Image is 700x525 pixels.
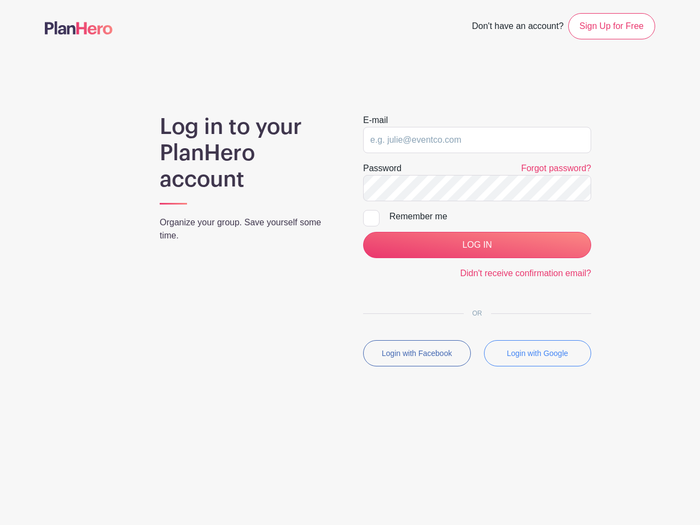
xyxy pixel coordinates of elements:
small: Login with Facebook [382,349,452,358]
label: E-mail [363,114,388,127]
a: Didn't receive confirmation email? [460,269,591,278]
div: Remember me [389,210,591,223]
a: Sign Up for Free [568,13,655,39]
input: e.g. julie@eventco.com [363,127,591,153]
span: Don't have an account? [472,15,564,39]
p: Organize your group. Save yourself some time. [160,216,337,242]
button: Login with Facebook [363,340,471,366]
label: Password [363,162,401,175]
a: Forgot password? [521,164,591,173]
span: OR [464,310,491,317]
small: Login with Google [507,349,568,358]
img: logo-507f7623f17ff9eddc593b1ce0a138ce2505c220e1c5a4e2b4648c50719b7d32.svg [45,21,113,34]
h1: Log in to your PlanHero account [160,114,337,192]
input: LOG IN [363,232,591,258]
button: Login with Google [484,340,592,366]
